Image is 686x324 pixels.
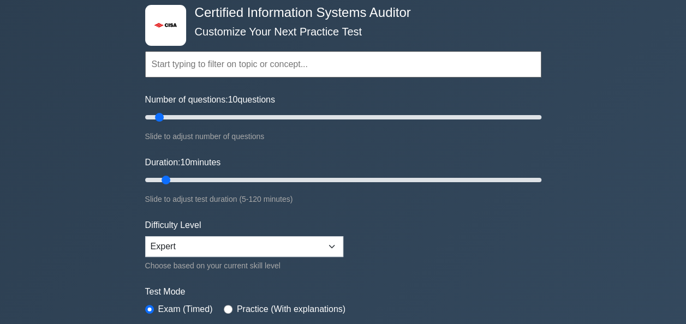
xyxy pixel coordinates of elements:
span: 10 [180,158,190,167]
label: Duration: minutes [145,156,221,169]
span: 10 [228,95,238,104]
label: Test Mode [145,285,541,298]
label: Number of questions: questions [145,93,275,106]
h4: Certified Information Systems Auditor [190,5,488,21]
label: Exam (Timed) [158,303,213,316]
div: Slide to adjust test duration (5-120 minutes) [145,193,541,206]
input: Start typing to filter on topic or concept... [145,51,541,77]
div: Choose based on your current skill level [145,259,343,272]
label: Practice (With explanations) [237,303,345,316]
div: Slide to adjust number of questions [145,130,541,143]
label: Difficulty Level [145,219,201,232]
